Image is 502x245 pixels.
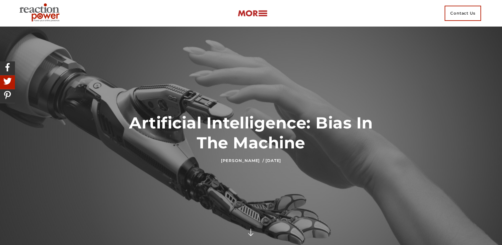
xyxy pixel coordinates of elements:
img: Executive Branding | Personal Branding Agency [17,1,65,25]
time: [DATE] [265,158,281,163]
img: Share On Pinterest [2,89,13,101]
img: Share On Facebook [2,61,13,73]
span: Contact Us [445,6,481,21]
a: [PERSON_NAME] / [221,158,264,163]
img: Share On Twitter [2,75,13,87]
img: more-btn.png [238,10,267,17]
h1: Artificial Intelligence: Bias In The Machine [112,113,390,153]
